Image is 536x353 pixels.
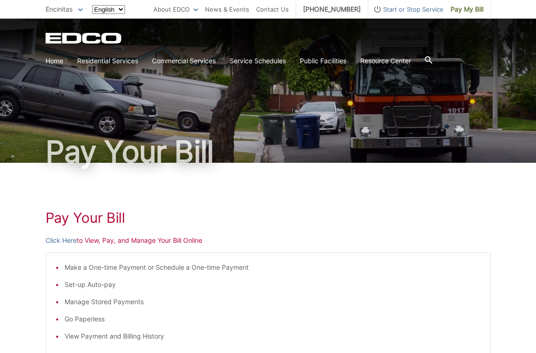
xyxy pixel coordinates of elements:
[230,56,286,66] a: Service Schedules
[46,5,73,13] span: Encinitas
[65,297,481,307] li: Manage Stored Payments
[46,235,491,246] p: to View, Pay, and Manage Your Bill Online
[153,4,198,14] a: About EDCO
[46,33,123,44] a: EDCD logo. Return to the homepage.
[65,314,481,324] li: Go Paperless
[65,331,481,341] li: View Payment and Billing History
[450,4,483,14] span: Pay My Bill
[77,56,138,66] a: Residential Services
[46,209,491,226] h1: Pay Your Bill
[152,56,216,66] a: Commercial Services
[205,4,249,14] a: News & Events
[65,262,481,273] li: Make a One-time Payment or Schedule a One-time Payment
[46,137,491,167] h1: Pay Your Bill
[65,280,481,290] li: Set-up Auto-pay
[256,4,289,14] a: Contact Us
[46,235,77,246] a: Click Here
[300,56,346,66] a: Public Facilities
[360,56,411,66] a: Resource Center
[46,56,63,66] a: Home
[92,5,125,14] select: Select a language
